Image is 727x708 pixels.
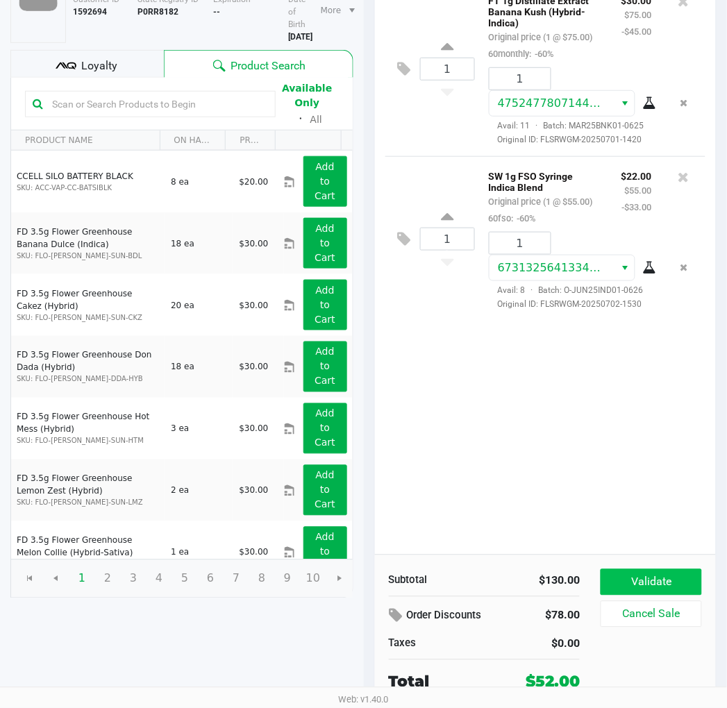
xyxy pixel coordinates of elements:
th: PRODUCT NAME [11,130,160,151]
p: SKU: FLO-[PERSON_NAME]-SUN-HTM [17,436,159,446]
span: $30.00 [239,424,268,434]
button: Add to Cart [303,403,347,454]
td: 1 ea [165,521,233,583]
small: 60fso: [489,213,536,224]
button: Add to Cart [303,218,347,269]
span: Original ID: FLSRWGM-20250701-1420 [489,133,652,146]
app-button-loader: Add to Cart [315,408,335,448]
span: Go to the previous page [42,566,69,592]
div: $130.00 [495,573,580,589]
input: Scan or Search Products to Begin [47,94,268,115]
button: Cancel Sale [601,601,701,627]
span: Avail: 8 Batch: O-JUN25IND01-0626 [489,285,644,295]
span: Page 4 [146,566,172,592]
small: -$45.00 [622,26,652,37]
div: Data table [11,130,353,559]
p: SKU: ACC-VAP-CC-BATSIBLK [17,183,159,193]
span: $20.00 [239,177,268,187]
app-button-loader: Add to Cart [315,285,335,325]
span: Page 1 [69,566,95,592]
span: Go to the next page [334,573,345,584]
p: SKU: FLO-[PERSON_NAME]-DDA-HYB [17,374,159,385]
p: SKU: FLO-[PERSON_NAME]-SUN-CKZ [17,312,159,323]
button: Add to Cart [303,156,347,207]
button: Add to Cart [303,280,347,330]
div: Subtotal [389,573,474,589]
small: $55.00 [625,185,652,196]
button: Select [615,255,635,280]
app-button-loader: Add to Cart [315,161,335,201]
small: $75.00 [625,10,652,20]
b: -- [213,7,220,17]
small: -$33.00 [622,202,652,212]
td: FD 3.5g Flower Greenhouse Don Dada (Hybrid) [11,336,165,398]
span: Go to the last page [352,566,378,592]
span: Page 6 [197,566,224,592]
app-button-loader: Add to Cart [315,470,335,510]
span: More [321,4,342,17]
b: [DATE] [288,32,312,42]
th: ON HAND [160,130,226,151]
button: Select [615,91,635,116]
span: Loyalty [81,58,117,74]
div: $0.00 [495,636,580,652]
b: 1592694 [73,7,107,17]
span: $30.00 [239,362,268,372]
span: 4752477807144236 [498,96,611,110]
td: 20 ea [165,274,233,336]
span: Go to the previous page [50,573,61,584]
b: P0RR8182 [137,7,178,17]
span: $30.00 [239,301,268,310]
td: FD 3.5g Flower Greenhouse Melon Collie (Hybrid-Sativa) [11,521,165,583]
app-button-loader: Add to Cart [315,223,335,263]
p: SW 1g FSO Syringe Indica Blend [489,167,601,193]
span: Page 5 [172,566,198,592]
app-button-loader: Add to Cart [315,532,335,572]
span: Go to the first page [17,566,43,592]
span: Go to the first page [24,573,35,584]
td: FD 3.5g Flower Greenhouse Cakez (Hybrid) [11,274,165,336]
span: · [530,121,544,130]
button: Add to Cart [303,527,347,578]
p: SKU: FLO-[PERSON_NAME]-SUN-BDL [17,251,159,261]
div: Total [389,671,503,693]
span: Page 2 [94,566,121,592]
span: Go to the next page [326,566,353,592]
td: CCELL SILO BATTERY BLACK [11,151,165,212]
th: PRICE [225,130,274,151]
td: 8 ea [165,151,233,212]
span: Product Search [231,58,306,74]
td: FD 3.5g Flower Greenhouse Hot Mess (Hybrid) [11,398,165,460]
td: FD 3.5g Flower Greenhouse Banana Dulce (Indica) [11,212,165,274]
span: Page 9 [274,566,301,592]
div: $52.00 [526,671,580,693]
td: 3 ea [165,398,233,460]
span: $30.00 [239,548,268,557]
span: Page 8 [249,566,275,592]
span: -60% [532,49,554,59]
button: Remove the package from the orderLine [675,90,694,116]
span: $30.00 [239,486,268,496]
small: Original price (1 @ $75.00) [489,32,593,42]
td: FD 3.5g Flower Greenhouse Lemon Zest (Hybrid) [11,460,165,521]
button: Validate [601,569,701,596]
button: Add to Cart [303,342,347,392]
span: Original ID: FLSRWGM-20250702-1530 [489,298,652,310]
span: Page 10 [300,566,326,592]
small: 60monthly: [489,49,554,59]
span: · [526,285,539,295]
span: Web: v1.40.0 [339,695,389,705]
div: Taxes [389,636,474,652]
small: Original price (1 @ $55.00) [489,196,593,207]
button: Remove the package from the orderLine [675,255,694,280]
button: All [310,112,322,127]
div: Order Discounts [389,604,510,629]
span: Avail: 11 Batch: MAR25BNK01-0625 [489,121,644,130]
span: Page 7 [223,566,249,592]
span: ᛫ [292,112,310,126]
span: Page 3 [120,566,147,592]
p: $22.00 [621,167,652,182]
button: Add to Cart [303,465,347,516]
td: 18 ea [165,336,233,398]
td: 18 ea [165,212,233,274]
